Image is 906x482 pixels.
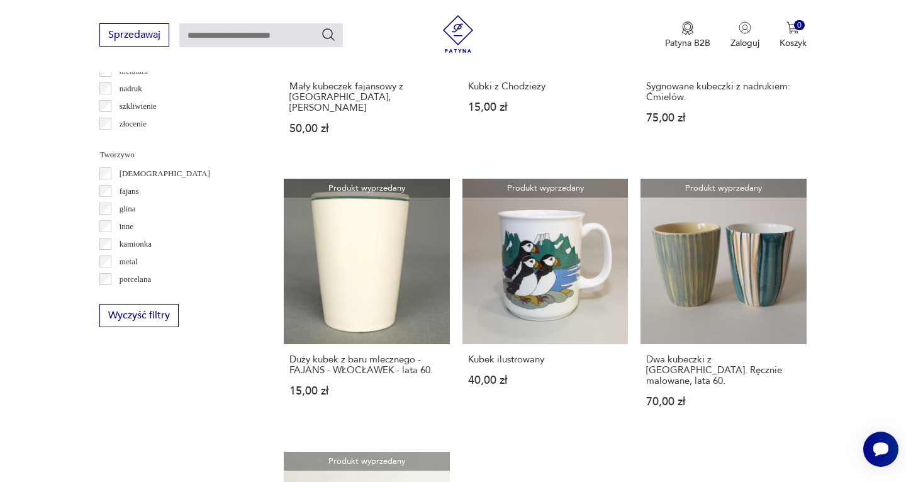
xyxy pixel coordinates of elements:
p: 15,00 zł [468,102,622,113]
button: Sprzedawaj [99,23,169,47]
h3: Kubki z Chodzieży [468,81,622,92]
a: Ikona medaluPatyna B2B [665,21,710,49]
button: Szukaj [321,27,336,42]
h3: Duży kubek z baru mlecznego - FAJANS - WŁOCŁAWEK - lata 60. [289,354,444,376]
p: Patyna B2B [665,37,710,49]
p: złocenie [120,117,147,131]
p: inne [120,220,133,233]
a: Sprzedawaj [99,31,169,40]
p: Koszyk [780,37,807,49]
p: glina [120,202,136,216]
p: 70,00 zł [646,396,800,407]
button: Zaloguj [730,21,759,49]
iframe: Smartsupp widget button [863,432,898,467]
p: 40,00 zł [468,375,622,386]
button: Patyna B2B [665,21,710,49]
h3: Sygnowane kubeczki z nadrukiem: Ćmielów. [646,81,800,103]
h3: Kubek ilustrowany [468,354,622,365]
button: Wyczyść filtry [99,304,179,327]
a: Produkt wyprzedanyDwa kubeczki z Włocławka. Ręcznie malowane, lata 60.Dwa kubeczki z [GEOGRAPHIC_... [640,179,806,432]
p: Tworzywo [99,148,254,162]
h3: Dwa kubeczki z [GEOGRAPHIC_DATA]. Ręcznie malowane, lata 60. [646,354,800,386]
a: Produkt wyprzedanyDuży kubek z baru mlecznego - FAJANS - WŁOCŁAWEK - lata 60.Duży kubek z baru ml... [284,179,449,432]
p: [DEMOGRAPHIC_DATA] [120,167,210,181]
h3: Mały kubeczek fajansowy z [GEOGRAPHIC_DATA], [PERSON_NAME] [289,81,444,113]
p: porcelana [120,272,152,286]
p: 75,00 zł [646,113,800,123]
img: Patyna - sklep z meblami i dekoracjami vintage [439,15,477,53]
p: kamionka [120,237,152,251]
p: fajans [120,184,139,198]
img: Ikonka użytkownika [739,21,751,34]
p: metal [120,255,138,269]
p: 50,00 zł [289,123,444,134]
p: Zaloguj [730,37,759,49]
div: 0 [794,20,805,31]
button: 0Koszyk [780,21,807,49]
img: Ikona koszyka [786,21,799,34]
a: Produkt wyprzedanyKubek ilustrowanyKubek ilustrowany40,00 zł [462,179,628,432]
img: Ikona medalu [681,21,694,35]
p: 15,00 zł [289,386,444,396]
p: porcelit [120,290,145,304]
p: nadruk [120,82,142,96]
p: szkliwienie [120,99,157,113]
